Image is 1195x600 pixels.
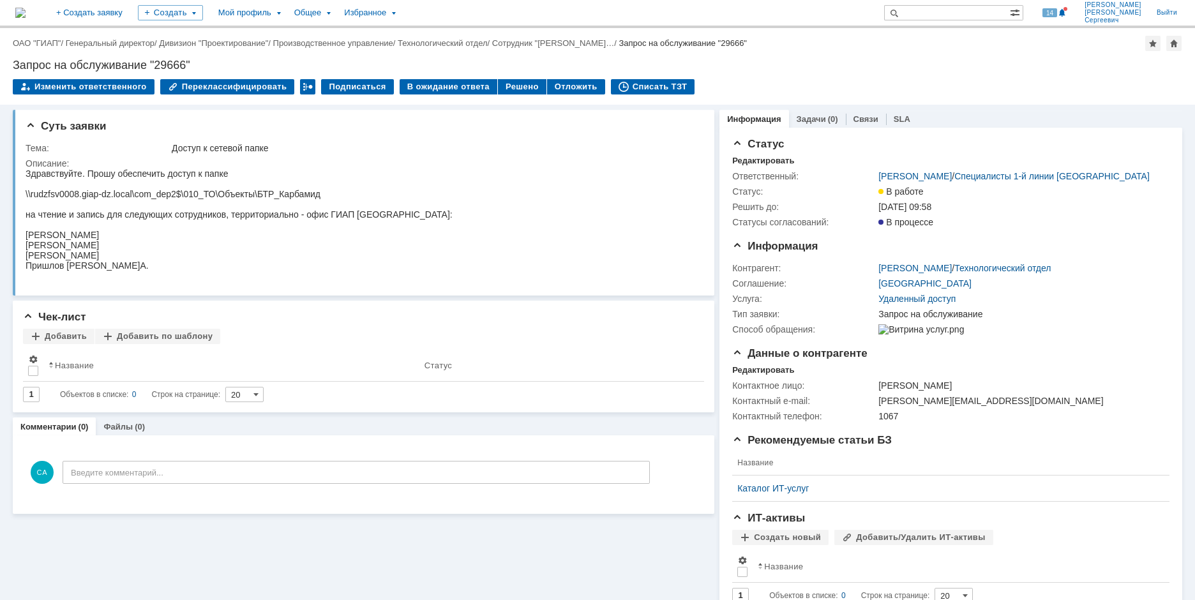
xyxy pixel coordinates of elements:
div: Способ обращения: [732,324,876,334]
div: (0) [79,422,89,431]
span: Сергеевич [1085,17,1141,24]
div: Добавить в избранное [1145,36,1161,51]
span: [PERSON_NAME] [1085,9,1141,17]
a: Информация [727,114,781,124]
a: Файлы [103,422,133,431]
a: [PERSON_NAME] [878,171,952,181]
span: Объектов в списке: [769,591,838,600]
a: Комментарии [20,422,77,431]
span: [PERSON_NAME] [1085,1,1141,9]
div: 0 [132,387,137,402]
i: Строк на странице: [60,387,220,402]
a: Производственное управление [273,38,393,48]
div: / [159,38,273,48]
div: [PERSON_NAME][EMAIL_ADDRESS][DOMAIN_NAME] [878,396,1162,406]
th: Название [43,349,419,382]
div: Название [764,562,803,571]
div: Статус [425,361,452,370]
a: Генеральный директор [66,38,154,48]
a: Технологический отдел [398,38,488,48]
a: Технологический отдел [954,263,1051,273]
div: Контактный телефон: [732,411,876,421]
div: Запрос на обслуживание "29666" [619,38,747,48]
div: Соглашение: [732,278,876,289]
span: Чек-лист [23,311,86,323]
div: (0) [135,422,145,431]
div: / [273,38,398,48]
div: Описание: [26,158,698,169]
div: Контактное лицо: [732,380,876,391]
div: Работа с массовостью [300,79,315,94]
div: / [13,38,66,48]
a: Связи [853,114,878,124]
div: / [398,38,492,48]
img: Витрина услуг.png [878,324,964,334]
th: Статус [419,349,694,382]
span: Объектов в списке: [60,390,128,399]
div: Название [55,361,94,370]
div: Доступ к сетевой папке [172,143,695,153]
div: [PERSON_NAME] [878,380,1162,391]
div: Запрос на обслуживание "29666" [13,59,1182,71]
img: logo [15,8,26,18]
div: Сделать домашней страницей [1166,36,1182,51]
span: В процессе [878,217,933,227]
div: Решить до: [732,202,876,212]
a: Сотрудник "[PERSON_NAME]… [492,38,614,48]
div: Контрагент: [732,263,876,273]
div: (0) [828,114,838,124]
div: Тема: [26,143,169,153]
span: Данные о контрагенте [732,347,868,359]
div: Ответственный: [732,171,876,181]
a: [GEOGRAPHIC_DATA] [878,278,972,289]
span: СА [31,461,54,484]
a: Перейти на домашнюю страницу [15,8,26,18]
div: Запрос на обслуживание [878,309,1162,319]
span: Рекомендуемые статьи БЗ [732,434,892,446]
span: Расширенный поиск [1010,6,1023,18]
a: Задачи [797,114,826,124]
div: / [66,38,160,48]
span: Настройки [28,354,38,364]
div: Статусы согласований: [732,217,876,227]
span: В работе [878,186,923,197]
a: SLA [894,114,910,124]
span: Суть заявки [26,120,106,132]
div: Контактный e-mail: [732,396,876,406]
div: Статус: [732,186,876,197]
a: [PERSON_NAME] [878,263,952,273]
span: ИТ-активы [732,512,805,524]
div: / [878,263,1051,273]
div: 1067 [878,411,1162,421]
div: Услуга: [732,294,876,304]
a: Дивизион "Проектирование" [159,38,268,48]
th: Название [732,451,1159,476]
a: Удаленный доступ [878,294,956,304]
span: Статус [732,138,784,150]
span: 14 [1042,8,1057,17]
div: Создать [138,5,203,20]
div: / [878,171,1150,181]
th: Название [753,550,1159,583]
div: Редактировать [732,156,794,166]
a: ОАО "ГИАП" [13,38,61,48]
span: Настройки [737,555,748,566]
div: Тип заявки: [732,309,876,319]
div: Редактировать [732,365,794,375]
a: Специалисты 1-й линии [GEOGRAPHIC_DATA] [954,171,1150,181]
div: / [492,38,619,48]
span: Информация [732,240,818,252]
span: [DATE] 09:58 [878,202,931,212]
a: Каталог ИТ-услуг [737,483,1154,493]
